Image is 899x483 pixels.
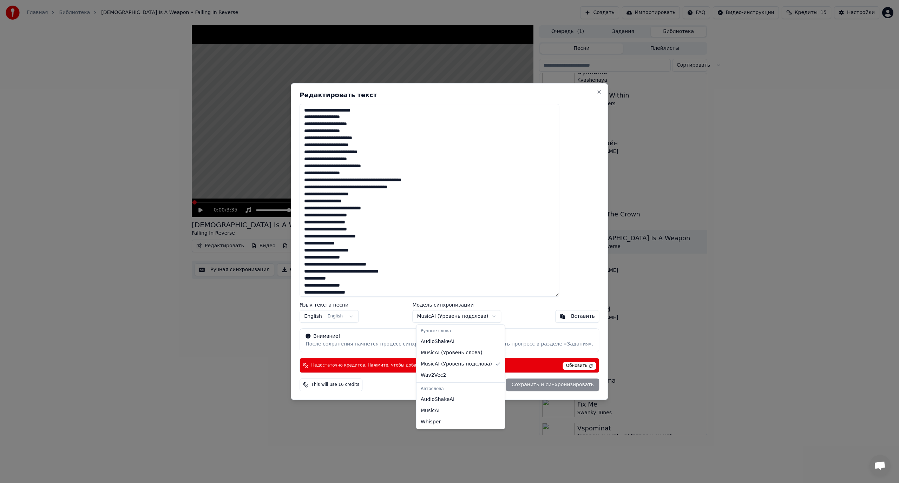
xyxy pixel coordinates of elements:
[421,349,483,356] span: MusicAI ( Уровень слова )
[418,326,503,336] div: Ручные слова
[421,418,441,425] span: Whisper
[421,407,440,414] span: MusicAI
[418,384,503,394] div: Автослова
[421,396,454,403] span: AudioShakeAI
[421,372,446,379] span: Wav2Vec2
[421,338,454,345] span: AudioShakeAI
[421,361,492,368] span: MusicAI ( Уровень подслова )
